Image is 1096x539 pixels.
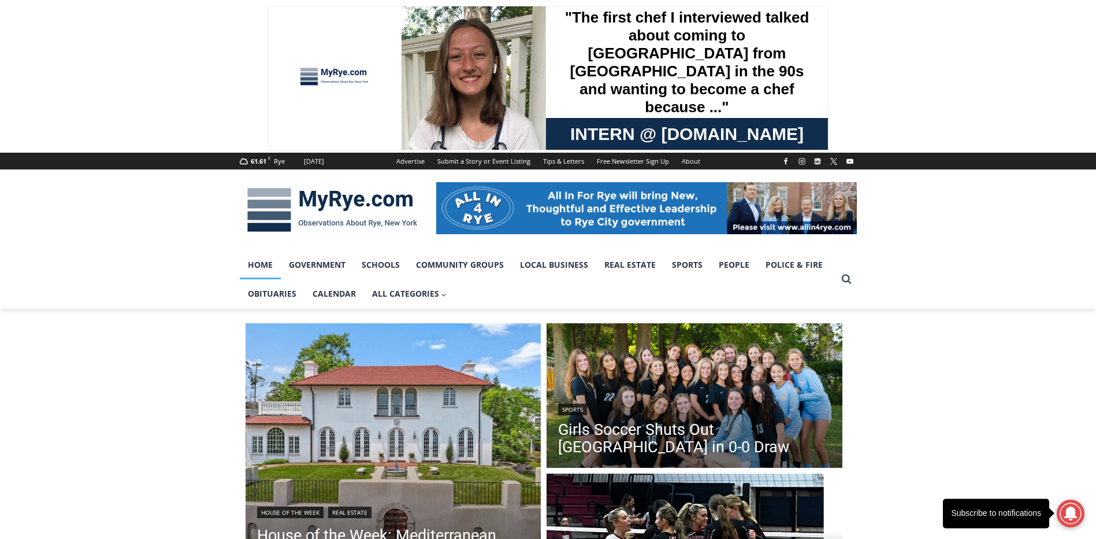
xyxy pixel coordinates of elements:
[292,1,546,112] div: "The first chef I interviewed talked about coming to [GEOGRAPHIC_DATA] from [GEOGRAPHIC_DATA] in ...
[257,507,324,518] a: House of the Week
[281,250,354,279] a: Government
[436,182,857,234] img: All in for Rye
[304,279,364,308] a: Calendar
[354,250,408,279] a: Schools
[304,156,324,167] div: [DATE]
[596,250,664,279] a: Real Estate
[843,154,857,168] a: YouTube
[119,72,170,138] div: "clearly one of the favorites in the [GEOGRAPHIC_DATA] neighborhood"
[274,156,285,167] div: Rye
[836,269,857,290] button: View Search Form
[251,157,266,165] span: 61.61
[278,112,560,144] a: Intern @ [DOMAIN_NAME]
[675,153,707,169] a: About
[558,404,587,415] a: Sports
[240,180,425,240] img: MyRye.com
[328,507,371,518] a: Real Estate
[390,153,707,169] nav: Secondary Navigation
[811,154,824,168] a: Linkedin
[408,250,512,279] a: Community Groups
[590,153,675,169] a: Free Newsletter Sign Up
[537,153,590,169] a: Tips & Letters
[664,250,711,279] a: Sports
[779,154,793,168] a: Facebook
[240,279,304,308] a: Obituaries
[3,119,113,163] span: Open Tues. - Sun. [PHONE_NUMBER]
[431,153,537,169] a: Submit a Story or Event Listing
[302,115,536,141] span: Intern @ [DOMAIN_NAME]
[240,250,836,309] nav: Primary Navigation
[268,155,270,161] span: F
[711,250,757,279] a: People
[795,154,809,168] a: Instagram
[364,279,455,308] button: Child menu of All Categories
[1,116,116,144] a: Open Tues. - Sun. [PHONE_NUMBER]
[240,250,281,279] a: Home
[951,507,1041,520] div: Subscribe to notifications
[390,153,431,169] a: Advertise
[512,250,596,279] a: Local Business
[257,504,530,518] div: |
[547,323,842,471] img: (PHOTO: The Rye Girls Soccer team after their 0-0 draw vs. Eastchester on September 9, 2025. Cont...
[757,250,831,279] a: Police & Fire
[558,421,831,456] a: Girls Soccer Shuts Out [GEOGRAPHIC_DATA] in 0-0 Draw
[547,323,842,471] a: Read More Girls Soccer Shuts Out Eastchester in 0-0 Draw
[827,154,841,168] a: X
